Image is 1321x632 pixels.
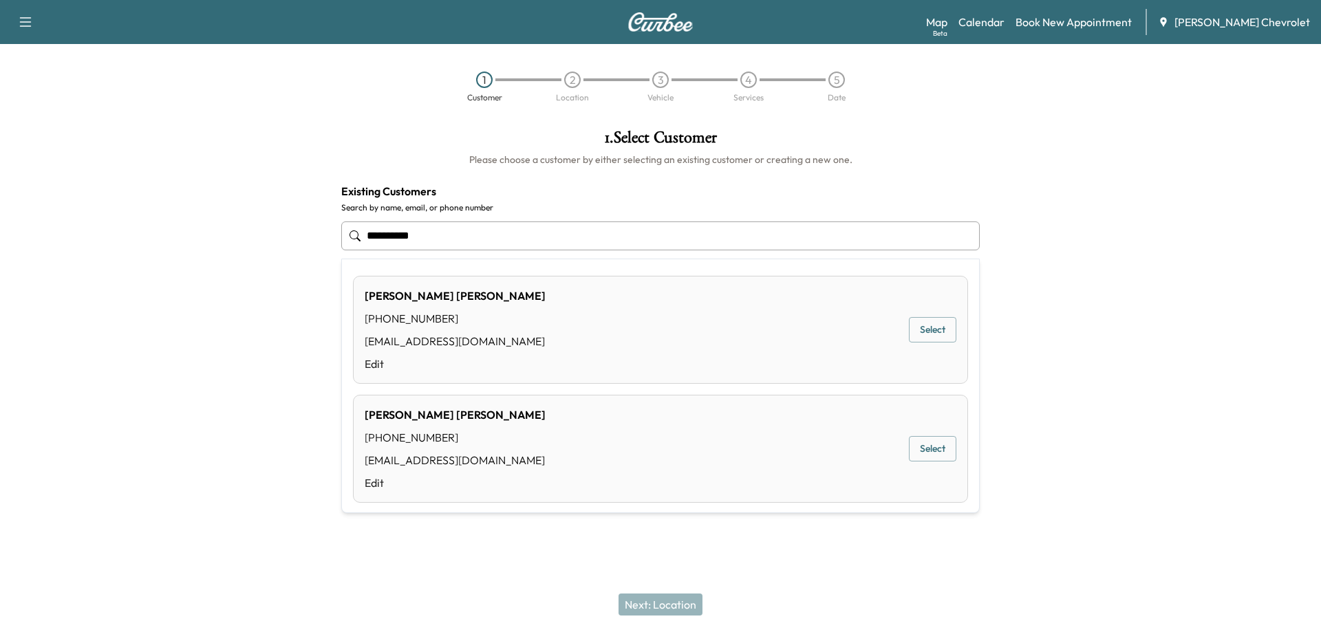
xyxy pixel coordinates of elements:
[733,94,764,102] div: Services
[909,436,956,461] button: Select
[926,14,947,30] a: MapBeta
[1174,14,1310,30] span: [PERSON_NAME] Chevrolet
[341,183,980,199] h4: Existing Customers
[556,94,589,102] div: Location
[467,94,502,102] div: Customer
[933,28,947,39] div: Beta
[647,94,674,102] div: Vehicle
[564,72,581,88] div: 2
[828,72,845,88] div: 5
[828,94,846,102] div: Date
[365,429,546,446] div: [PHONE_NUMBER]
[341,129,980,153] h1: 1 . Select Customer
[958,14,1005,30] a: Calendar
[909,317,956,342] button: Select
[740,72,757,88] div: 4
[341,202,980,213] label: Search by name, email, or phone number
[365,406,546,423] div: [PERSON_NAME] [PERSON_NAME]
[365,333,546,349] div: [EMAIL_ADDRESS][DOMAIN_NAME]
[476,72,493,88] div: 1
[365,310,546,327] div: [PHONE_NUMBER]
[341,153,980,166] h6: Please choose a customer by either selecting an existing customer or creating a new one.
[1016,14,1132,30] a: Book New Appointment
[365,475,546,491] a: Edit
[627,12,694,32] img: Curbee Logo
[652,72,669,88] div: 3
[365,356,546,372] a: Edit
[365,287,546,304] div: [PERSON_NAME] [PERSON_NAME]
[365,452,546,468] div: [EMAIL_ADDRESS][DOMAIN_NAME]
